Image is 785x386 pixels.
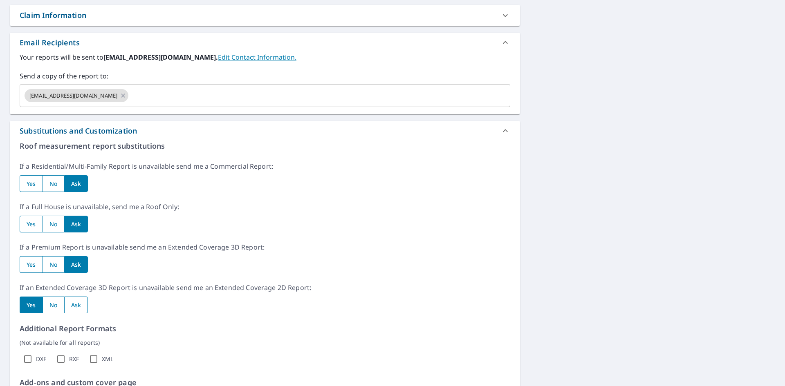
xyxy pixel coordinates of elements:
[20,10,86,21] div: Claim Information
[218,53,296,62] a: EditContactInfo
[10,5,520,26] div: Claim Information
[20,52,510,62] label: Your reports will be sent to
[20,323,510,334] p: Additional Report Formats
[25,89,128,102] div: [EMAIL_ADDRESS][DOMAIN_NAME]
[10,121,520,141] div: Substitutions and Customization
[20,202,510,212] p: If a Full House is unavailable, send me a Roof Only:
[20,283,510,292] p: If an Extended Coverage 3D Report is unavailable send me an Extended Coverage 2D Report:
[20,338,510,347] p: (Not available for all reports)
[20,242,510,252] p: If a Premium Report is unavailable send me an Extended Coverage 3D Report:
[20,161,510,171] p: If a Residential/Multi-Family Report is unavailable send me a Commercial Report:
[20,125,137,136] div: Substitutions and Customization
[25,92,122,100] span: [EMAIL_ADDRESS][DOMAIN_NAME]
[20,141,510,152] p: Roof measurement report substitutions
[69,355,79,363] label: RXF
[103,53,218,62] b: [EMAIL_ADDRESS][DOMAIN_NAME].
[102,355,113,363] label: XML
[20,71,510,81] label: Send a copy of the report to:
[20,37,80,48] div: Email Recipients
[36,355,46,363] label: DXF
[10,33,520,52] div: Email Recipients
